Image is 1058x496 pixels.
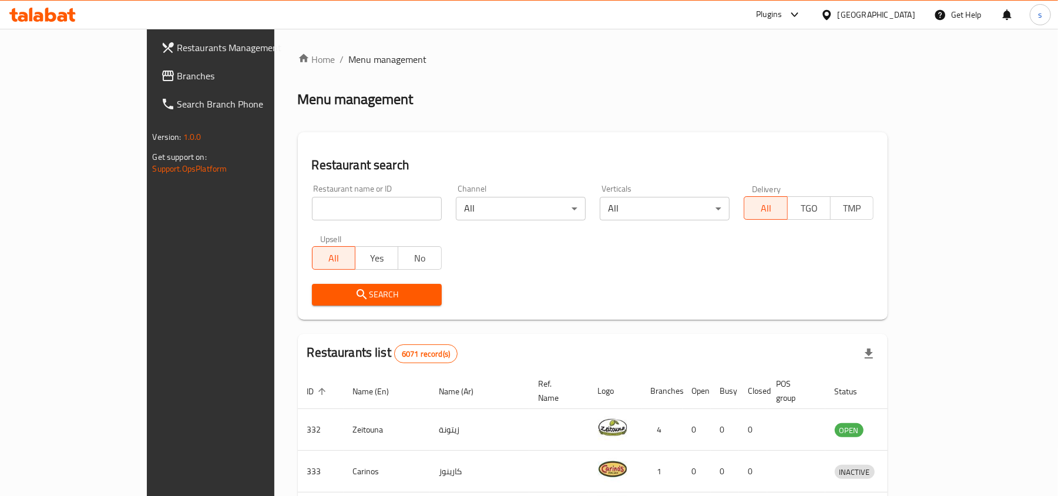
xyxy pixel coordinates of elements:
td: 4 [641,409,683,451]
span: Menu management [349,52,427,66]
nav: breadcrumb [298,52,888,66]
span: Yes [360,250,394,267]
span: Version: [153,129,182,145]
div: Export file [855,340,883,368]
span: Branches [177,69,314,83]
button: All [744,196,787,220]
div: [GEOGRAPHIC_DATA] [838,8,915,21]
td: Carinos [344,451,430,492]
button: TMP [830,196,874,220]
label: Upsell [320,234,342,243]
td: 0 [711,451,739,492]
img: Zeitouna [598,413,627,442]
span: Name (En) [353,384,405,398]
h2: Menu management [298,90,414,109]
th: Branches [641,373,683,409]
span: ID [307,384,330,398]
th: Open [683,373,711,409]
th: Logo [589,373,641,409]
button: TGO [787,196,831,220]
div: All [456,197,586,220]
td: 1 [641,451,683,492]
span: Restaurants Management [177,41,314,55]
button: No [398,246,441,270]
button: All [312,246,355,270]
td: 0 [739,451,767,492]
span: Search [321,287,432,302]
input: Search for restaurant name or ID.. [312,197,442,220]
td: Zeitouna [344,409,430,451]
h2: Restaurant search [312,156,874,174]
span: Ref. Name [539,377,575,405]
a: Restaurants Management [152,33,324,62]
a: Support.OpsPlatform [153,161,227,176]
td: 0 [711,409,739,451]
span: 6071 record(s) [395,348,457,360]
span: POS group [777,377,811,405]
li: / [340,52,344,66]
th: Busy [711,373,739,409]
span: No [403,250,436,267]
span: OPEN [835,424,864,437]
button: Yes [355,246,398,270]
span: All [317,250,351,267]
h2: Restaurants list [307,344,458,363]
div: Plugins [756,8,782,22]
td: 0 [683,451,711,492]
td: 0 [739,409,767,451]
span: s [1038,8,1042,21]
span: 1.0.0 [183,129,201,145]
td: زيتونة [430,409,529,451]
span: INACTIVE [835,465,875,479]
span: All [749,200,782,217]
div: Total records count [394,344,458,363]
div: All [600,197,730,220]
span: Name (Ar) [439,384,489,398]
label: Delivery [752,185,781,193]
span: TGO [792,200,826,217]
td: 0 [683,409,711,451]
th: Closed [739,373,767,409]
button: Search [312,284,442,306]
span: Get support on: [153,149,207,165]
span: Search Branch Phone [177,97,314,111]
td: كارينوز [430,451,529,492]
img: Carinos [598,454,627,484]
a: Search Branch Phone [152,90,324,118]
span: TMP [835,200,869,217]
span: Status [835,384,873,398]
a: Branches [152,62,324,90]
